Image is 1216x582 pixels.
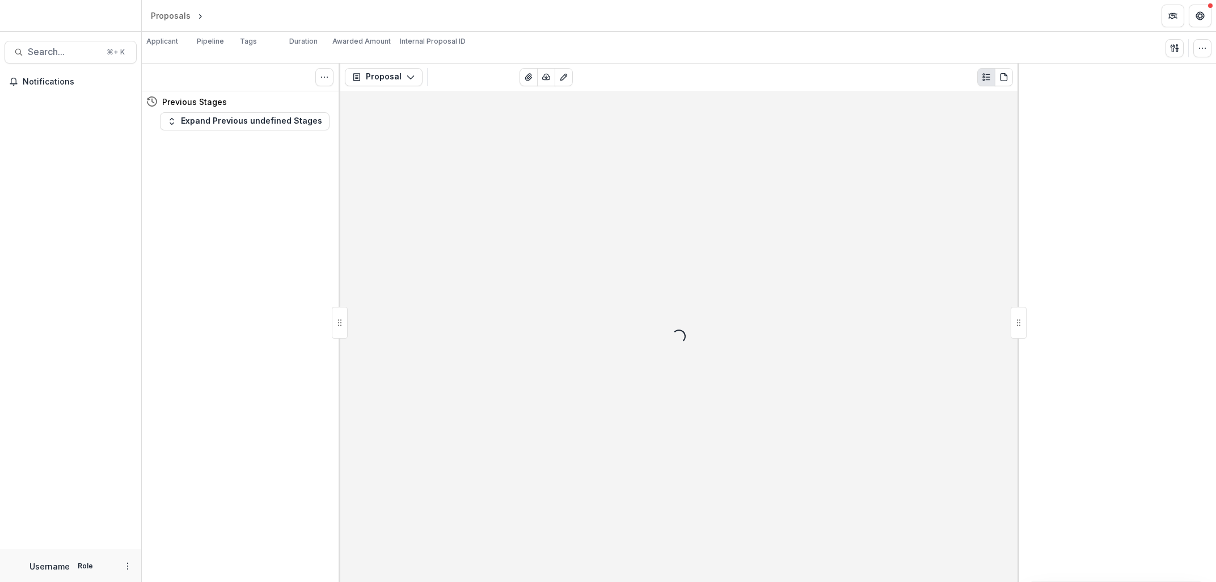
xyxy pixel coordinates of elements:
button: More [121,559,134,573]
button: Toggle View Cancelled Tasks [315,68,333,86]
button: Get Help [1189,5,1211,27]
button: Plaintext view [977,68,995,86]
p: Applicant [146,36,178,47]
p: Pipeline [197,36,224,47]
p: Role [74,561,96,571]
button: Partners [1162,5,1184,27]
nav: breadcrumb [146,7,254,24]
span: Search... [28,47,100,57]
p: Duration [289,36,318,47]
div: ⌘ + K [104,46,127,58]
p: Username [29,560,70,572]
button: Notifications [5,73,137,91]
button: Expand Previous undefined Stages [160,112,330,130]
p: Tags [240,36,257,47]
button: View Attached Files [520,68,538,86]
p: Internal Proposal ID [400,36,466,47]
a: Proposals [146,7,195,24]
div: Proposals [151,10,191,22]
button: Search... [5,41,137,64]
button: Edit as form [555,68,573,86]
h4: Previous Stages [162,96,227,108]
button: PDF view [995,68,1013,86]
button: Proposal [345,68,423,86]
span: Notifications [23,77,132,87]
p: Awarded Amount [332,36,391,47]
